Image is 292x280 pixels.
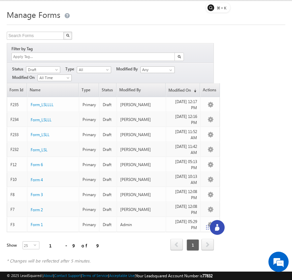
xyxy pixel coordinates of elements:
[10,207,24,213] div: F7
[120,102,163,108] div: [PERSON_NAME]
[83,207,96,213] div: Primary
[103,102,113,108] div: Draft
[11,35,28,44] img: d_60004797649_company_0_60004797649
[31,222,43,228] a: Form 1
[83,132,96,138] div: Primary
[82,273,108,278] a: Terms of Service
[12,74,37,81] span: Modified On
[31,102,54,107] span: Form_LSLLLL
[109,273,135,278] a: Acceptable Use
[23,242,34,249] span: 25
[31,162,43,168] a: Form 6
[31,132,50,138] a: Form_LSLL
[120,222,163,228] div: Admin
[31,177,43,183] a: Form 4
[31,147,47,152] span: Form_LSL
[169,99,197,111] div: [DATE] 12:17 PM
[103,222,113,228] div: Draft
[31,222,43,227] span: Form 1
[187,239,199,251] span: 1
[10,117,24,123] div: F234
[170,239,183,250] span: prev
[54,273,81,278] a: Contact Support
[79,83,99,97] span: Type
[83,147,96,153] div: Primary
[7,242,17,248] div: Show
[83,177,96,183] div: Primary
[7,83,27,97] a: Form Id
[120,177,163,183] div: [PERSON_NAME]
[35,35,113,44] div: Chat with us now
[10,177,24,183] div: F10
[10,102,24,108] div: F235
[83,117,96,123] div: Primary
[103,132,113,138] div: Draft
[83,222,96,228] div: Primary
[103,207,113,213] div: Draft
[202,273,213,278] span: 77832
[92,208,122,217] em: Start Chat
[191,88,196,93] span: (sorted descending)
[11,45,35,53] div: Filter by Tag
[169,144,197,156] div: [DATE] 11:42 AM
[120,147,163,153] div: [PERSON_NAME]
[166,83,200,97] a: Modified On(sorted descending)
[31,162,43,167] span: Form 6
[169,174,197,186] div: [DATE] 10:13 AM
[120,192,163,198] div: [PERSON_NAME]
[83,192,96,198] div: Primary
[7,258,214,264] div: * Changes will be reflected after 5 minutes.
[103,192,113,198] div: Draft
[117,83,165,97] a: Modified By
[77,66,111,73] a: All
[7,9,60,20] span: Manage Forms
[9,62,123,202] textarea: Type your message and hit 'Enter'
[140,66,175,73] input: Type to Search
[169,204,197,216] div: [DATE] 12:08 PM
[103,147,113,153] div: Draft
[31,192,43,198] a: Form 3
[169,189,197,201] div: [DATE] 12:08 PM
[43,273,53,278] a: About
[110,3,127,20] div: Minimize live chat window
[31,177,43,182] span: Form 4
[77,67,109,73] span: All
[170,240,183,250] a: prev
[103,162,113,168] div: Draft
[38,75,70,81] span: All Time
[31,117,52,123] a: Form_LSLLL
[26,66,60,73] a: Draft
[120,132,163,138] div: [PERSON_NAME]
[31,192,43,197] span: Form 3
[169,159,197,171] div: [DATE] 05:13 PM
[37,74,72,81] a: All Time
[31,132,50,137] span: Form_LSLL
[12,66,26,72] span: Status
[177,55,181,58] img: Search
[169,219,197,231] div: [DATE] 05:29 PM
[169,114,197,126] div: [DATE] 12:16 PM
[12,54,53,60] input: Apply Tag...
[27,83,78,97] a: Name
[65,66,77,72] span: Type
[83,162,96,168] div: Primary
[10,222,24,228] div: F3
[83,102,96,108] div: Primary
[120,207,163,213] div: [PERSON_NAME]
[103,177,113,183] div: Draft
[169,129,197,141] div: [DATE] 11:52 AM
[31,207,43,213] a: Form 2
[10,132,24,138] div: F233
[10,162,24,168] div: F12
[116,66,140,72] span: Modified By
[120,117,163,123] div: [PERSON_NAME]
[120,162,163,168] div: [PERSON_NAME]
[10,192,24,198] div: F8
[31,102,54,108] a: Form_LSLLLL
[99,83,116,97] span: Status
[26,67,58,73] span: Draft
[201,240,214,250] a: next
[49,242,100,249] div: 1 - 9 of 9
[201,239,214,250] span: next
[166,67,174,73] a: Show All Items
